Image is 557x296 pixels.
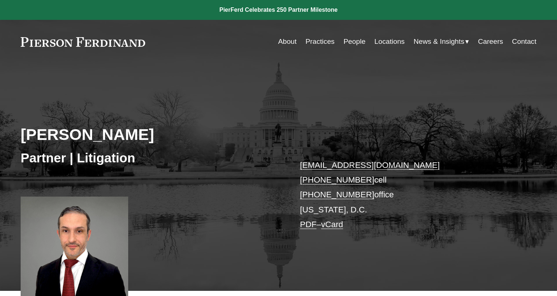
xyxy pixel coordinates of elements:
h2: [PERSON_NAME] [21,125,278,144]
a: People [343,35,365,49]
a: [PHONE_NUMBER] [300,175,374,184]
a: Contact [512,35,536,49]
a: PDF [300,220,316,229]
a: About [278,35,297,49]
a: Careers [478,35,503,49]
a: folder dropdown [414,35,469,49]
a: Locations [374,35,404,49]
a: [EMAIL_ADDRESS][DOMAIN_NAME] [300,161,439,170]
h3: Partner | Litigation [21,150,278,166]
a: vCard [321,220,343,229]
span: News & Insights [414,35,465,48]
a: Practices [305,35,334,49]
p: cell office [US_STATE], D.C. – [300,158,515,232]
a: [PHONE_NUMBER] [300,190,374,199]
